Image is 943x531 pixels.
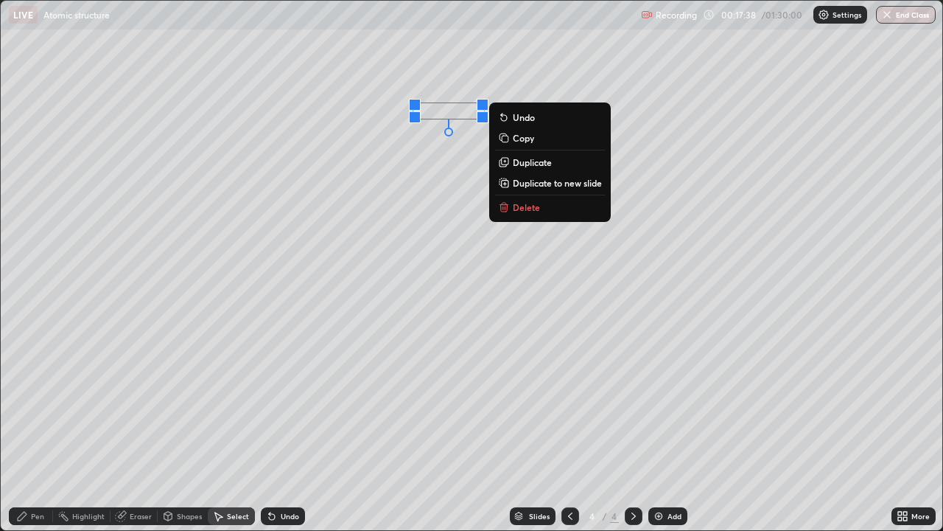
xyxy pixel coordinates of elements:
p: Settings [832,11,861,18]
p: Undo [513,111,535,123]
div: Add [667,513,681,520]
img: end-class-cross [881,9,893,21]
p: Atomic structure [43,9,110,21]
p: Delete [513,201,540,213]
div: / [603,512,607,521]
div: Highlight [72,513,105,520]
div: 4 [610,510,619,523]
img: add-slide-button [653,510,665,522]
div: Slides [529,513,550,520]
button: Copy [495,129,605,147]
button: End Class [876,6,936,24]
div: 4 [585,512,600,521]
div: Shapes [177,513,202,520]
img: class-settings-icons [818,9,830,21]
button: Duplicate [495,153,605,171]
div: Pen [31,513,44,520]
p: LIVE [13,9,33,21]
p: Recording [656,10,697,21]
div: Select [227,513,249,520]
button: Undo [495,108,605,126]
p: Copy [513,132,534,144]
div: Eraser [130,513,152,520]
div: Undo [281,513,299,520]
p: Duplicate to new slide [513,177,602,189]
div: More [911,513,930,520]
button: Delete [495,198,605,216]
p: Duplicate [513,156,552,168]
img: recording.375f2c34.svg [641,9,653,21]
button: Duplicate to new slide [495,174,605,192]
